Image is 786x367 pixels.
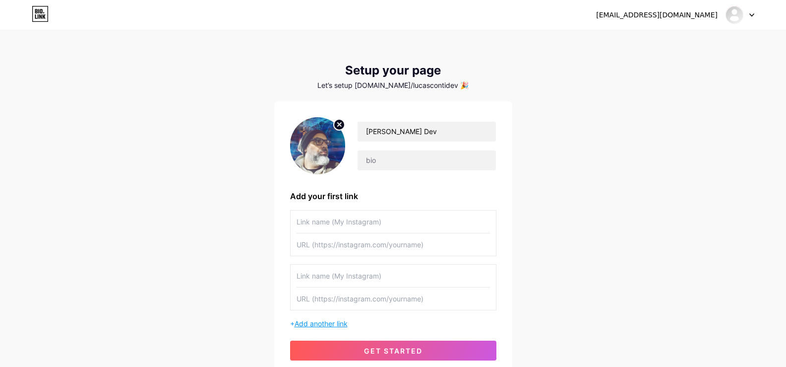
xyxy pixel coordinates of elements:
input: Your name [358,122,495,142]
div: Setup your page [274,64,512,77]
input: Link name (My Instagram) [297,211,490,233]
input: Link name (My Instagram) [297,265,490,287]
div: Add your first link [290,190,496,202]
span: get started [364,347,423,355]
span: Add another link [295,319,348,328]
div: [EMAIL_ADDRESS][DOMAIN_NAME] [596,10,718,20]
img: lucascontidev [725,5,744,24]
img: profile pic [290,117,346,174]
div: + [290,318,496,329]
input: URL (https://instagram.com/yourname) [297,288,490,310]
button: get started [290,341,496,361]
input: bio [358,150,495,170]
div: Let’s setup [DOMAIN_NAME]/lucascontidev 🎉 [274,81,512,89]
input: URL (https://instagram.com/yourname) [297,233,490,256]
